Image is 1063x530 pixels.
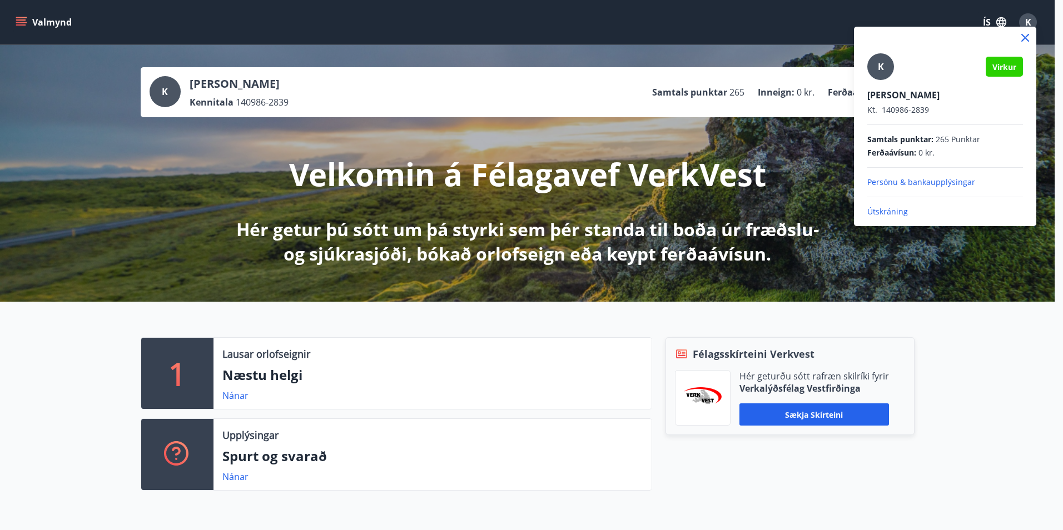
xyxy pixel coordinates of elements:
p: [PERSON_NAME] [867,89,1023,101]
p: Persónu & bankaupplýsingar [867,177,1023,188]
p: 140986-2839 [867,104,1023,116]
span: Kt. [867,104,877,115]
span: 265 Punktar [936,134,980,145]
span: 0 kr. [918,147,935,158]
p: Útskráning [867,206,1023,217]
span: K [878,61,884,73]
span: Virkur [992,62,1016,72]
span: Ferðaávísun : [867,147,916,158]
span: Samtals punktar : [867,134,933,145]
